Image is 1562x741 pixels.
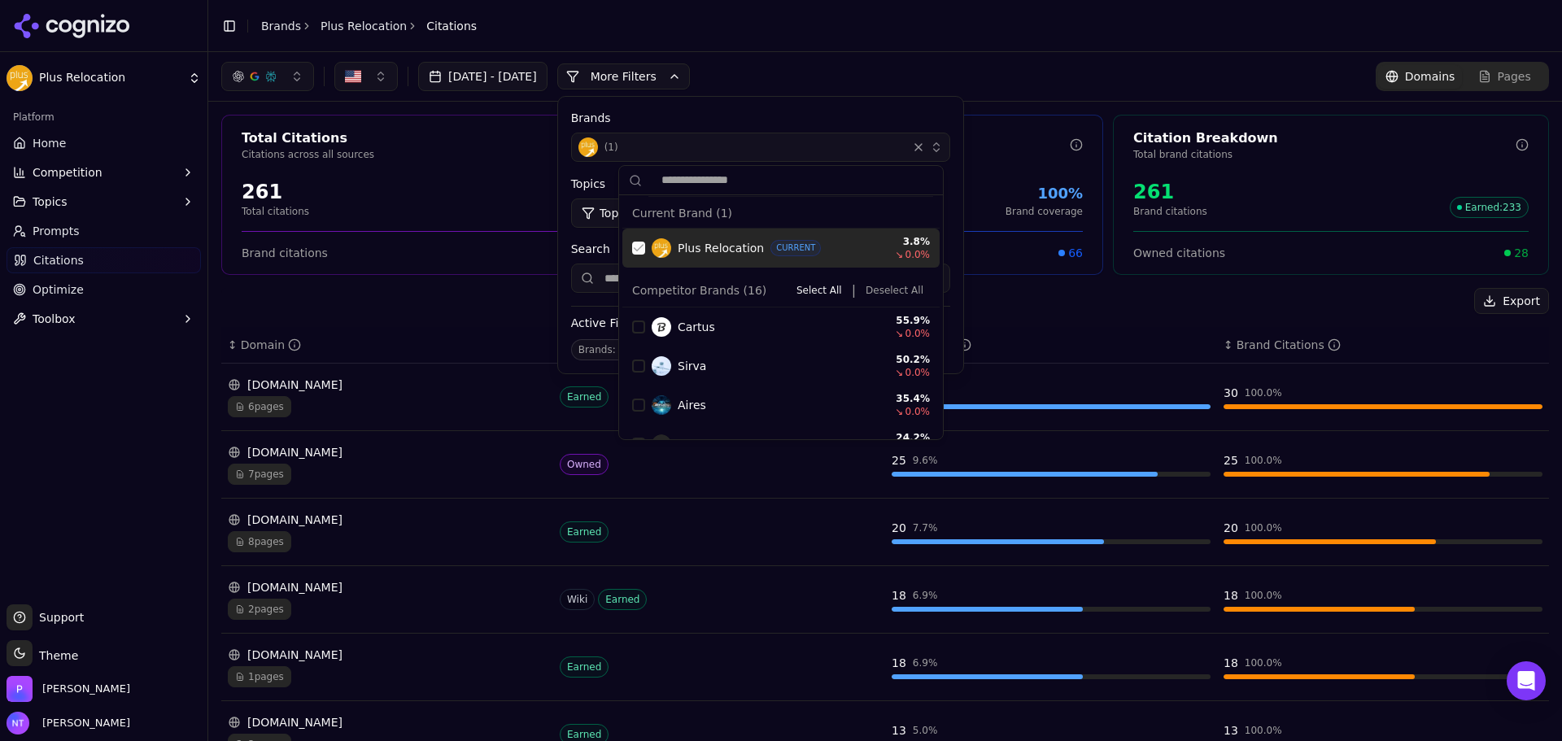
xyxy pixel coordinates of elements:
[33,223,80,239] span: Prompts
[7,676,33,702] img: Perrill
[1245,589,1282,602] div: 100.0 %
[7,712,29,734] img: Nate Tower
[1245,454,1282,467] div: 100.0 %
[1514,245,1529,261] span: 28
[905,248,931,261] span: 0.0 %
[1245,724,1282,737] div: 100.0 %
[652,395,671,415] img: Aires
[560,589,595,610] span: Wiki
[913,521,938,534] div: 7.7 %
[7,712,130,734] button: Open user button
[418,62,548,91] button: [DATE] - [DATE]
[1450,197,1529,218] span: Earned : 233
[1224,722,1238,739] div: 13
[560,454,609,475] span: Owned
[1068,245,1083,261] span: 66
[881,314,930,327] div: 55.9 %
[770,240,821,256] span: CURRENT
[619,195,943,439] div: Suggestions
[1245,521,1282,534] div: 100.0 %
[242,179,309,205] div: 261
[7,189,201,215] button: Topics
[1507,661,1546,700] div: Open Intercom Messenger
[578,137,598,157] img: Plus Relocation
[578,344,616,355] span: Brands :
[913,656,938,669] div: 6.9 %
[892,587,906,604] div: 18
[228,599,291,620] span: 2 pages
[892,655,906,671] div: 18
[242,245,328,261] span: Brand citations
[241,337,301,353] div: Domain
[560,386,609,408] span: Earned
[790,281,849,300] button: Select All
[1133,245,1225,261] span: Owned citations
[913,454,938,467] div: 9.6 %
[39,71,181,85] span: Plus Relocation
[1498,68,1531,85] span: Pages
[895,405,903,418] span: ↘
[1474,288,1549,314] button: Export
[892,337,1211,353] div: ↕Citations
[553,327,885,364] th: citationTypes
[228,444,547,460] div: [DOMAIN_NAME]
[7,306,201,332] button: Toolbox
[571,176,756,192] label: Topics
[7,65,33,91] img: Plus Relocation
[33,281,84,298] span: Optimize
[652,238,671,258] img: Plus Relocation
[905,327,931,340] span: 0.0 %
[7,247,201,273] a: Citations
[345,68,361,85] img: US
[881,431,930,444] div: 24.2 %
[1224,337,1542,353] div: ↕Brand Citations
[1133,179,1207,205] div: 261
[7,676,130,702] button: Open organization switcher
[892,452,906,469] div: 25
[221,327,553,364] th: domain
[678,436,838,452] span: Weichert Workforce Mobility
[1006,182,1083,205] div: 100%
[905,366,931,379] span: 0.0 %
[33,311,76,327] span: Toolbox
[261,18,477,34] nav: breadcrumb
[913,589,938,602] div: 6.9 %
[652,317,671,337] img: Cartus
[242,205,309,218] p: Total citations
[228,512,547,528] div: [DOMAIN_NAME]
[228,377,547,393] div: [DOMAIN_NAME]
[678,240,764,256] span: Plus Relocation
[1237,337,1341,353] div: Brand Citations
[7,218,201,244] a: Prompts
[1245,386,1282,399] div: 100.0 %
[632,205,732,221] span: Current Brand ( 1 )
[228,666,291,687] span: 1 pages
[895,248,903,261] span: ↘
[7,104,201,130] div: Platform
[33,609,84,625] span: Support
[652,356,671,376] img: Sirva
[881,353,930,366] div: 50.2 %
[678,397,706,413] span: Aires
[859,281,930,300] button: Deselect All
[632,282,766,299] span: Competitor Brands ( 16 )
[33,164,103,181] span: Competition
[242,148,624,161] p: Citations across all sources
[560,521,609,543] span: Earned
[895,366,903,379] span: ↘
[905,405,931,418] span: 0.0 %
[852,281,856,300] span: |
[598,589,647,610] span: Earned
[228,337,547,353] div: ↕Domain
[1405,68,1455,85] span: Domains
[261,20,301,33] a: Brands
[7,159,201,185] button: Competition
[1224,587,1238,604] div: 18
[242,129,624,148] div: Total Citations
[7,277,201,303] a: Optimize
[228,647,547,663] div: [DOMAIN_NAME]
[1224,385,1238,401] div: 30
[42,682,130,696] span: Perrill
[228,531,291,552] span: 8 pages
[678,319,715,335] span: Cartus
